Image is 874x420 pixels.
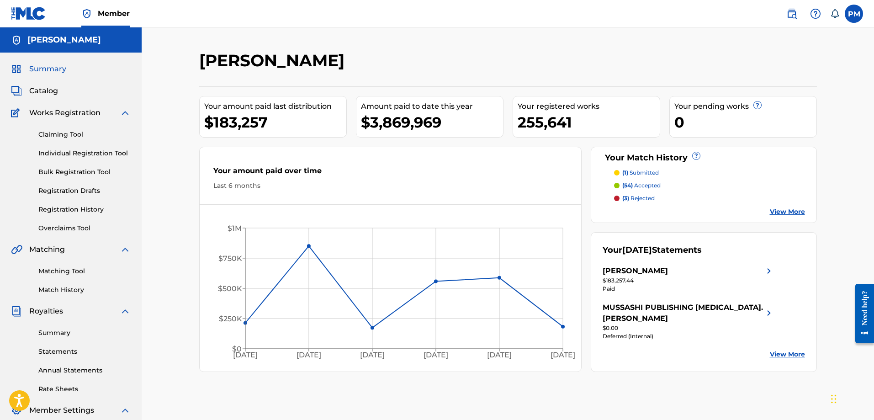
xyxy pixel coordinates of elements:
img: right chevron icon [763,266,774,276]
div: Your Statements [603,244,702,256]
a: (54) accepted [614,181,805,190]
a: CatalogCatalog [11,85,58,96]
img: Matching [11,244,22,255]
span: (3) [622,195,629,202]
a: Rate Sheets [38,384,131,394]
div: Ziehen [831,385,837,413]
span: [DATE] [622,245,652,255]
p: accepted [622,181,661,190]
tspan: [DATE] [551,351,575,360]
img: expand [120,107,131,118]
tspan: [DATE] [487,351,512,360]
tspan: $750K [218,254,242,263]
a: (1) submitted [614,169,805,177]
img: Summary [11,64,22,74]
a: MUSSASHI PUBLISHING [MEDICAL_DATA]. [PERSON_NAME]right chevron icon$0.00Deferred (Internal) [603,302,774,340]
a: (3) rejected [614,194,805,202]
tspan: $0 [232,345,241,353]
tspan: $500K [217,284,242,293]
tspan: [DATE] [424,351,448,360]
img: Top Rightsholder [81,8,92,19]
div: 255,641 [518,112,660,133]
a: Annual Statements [38,366,131,375]
a: Matching Tool [38,266,131,276]
a: Individual Registration Tool [38,149,131,158]
a: View More [770,207,805,217]
a: Public Search [783,5,801,23]
div: Your amount paid over time [213,165,568,181]
a: Claiming Tool [38,130,131,139]
img: expand [120,306,131,317]
img: Royalties [11,306,22,317]
img: search [786,8,797,19]
tspan: [DATE] [233,351,257,360]
tspan: [DATE] [297,351,321,360]
span: Member Settings [29,405,94,416]
div: Deferred (Internal) [603,332,774,340]
h2: [PERSON_NAME] [199,50,349,71]
div: Paid [603,285,774,293]
tspan: $1M [227,224,241,233]
tspan: $250K [218,314,242,323]
div: $183,257 [204,112,346,133]
a: Statements [38,347,131,356]
div: Your registered works [518,101,660,112]
div: Last 6 months [213,181,568,191]
span: ? [693,152,700,159]
span: Matching [29,244,65,255]
a: [PERSON_NAME]right chevron icon$183,257.44Paid [603,266,774,293]
div: Your amount paid last distribution [204,101,346,112]
img: Works Registration [11,107,23,118]
span: (54) [622,182,633,189]
span: ? [754,101,761,109]
div: Your Match History [603,152,805,164]
p: rejected [622,194,655,202]
img: Catalog [11,85,22,96]
img: Accounts [11,35,22,46]
iframe: Resource Center [848,277,874,351]
a: Registration Drafts [38,186,131,196]
p: submitted [622,169,659,177]
div: Help [806,5,825,23]
a: Registration History [38,205,131,214]
div: 0 [674,112,816,133]
a: Match History [38,285,131,295]
a: View More [770,350,805,359]
tspan: [DATE] [360,351,385,360]
img: expand [120,405,131,416]
span: Member [98,8,130,19]
span: Royalties [29,306,63,317]
div: $3,869,969 [361,112,503,133]
div: $0.00 [603,324,774,332]
div: Your pending works [674,101,816,112]
img: Member Settings [11,405,22,416]
span: Works Registration [29,107,101,118]
span: Summary [29,64,66,74]
img: MLC Logo [11,7,46,20]
div: User Menu [845,5,863,23]
a: Overclaims Tool [38,223,131,233]
span: Catalog [29,85,58,96]
div: [PERSON_NAME] [603,266,668,276]
a: Summary [38,328,131,338]
img: expand [120,244,131,255]
div: Amount paid to date this year [361,101,503,112]
iframe: Chat Widget [828,376,874,420]
img: help [810,8,821,19]
span: (1) [622,169,628,176]
a: SummarySummary [11,64,66,74]
div: Notifications [830,9,839,18]
h5: GEMA [27,35,101,45]
img: right chevron icon [763,302,774,324]
div: Chat-Widget [828,376,874,420]
a: Bulk Registration Tool [38,167,131,177]
div: MUSSASHI PUBLISHING [MEDICAL_DATA]. [PERSON_NAME] [603,302,763,324]
div: $183,257.44 [603,276,774,285]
